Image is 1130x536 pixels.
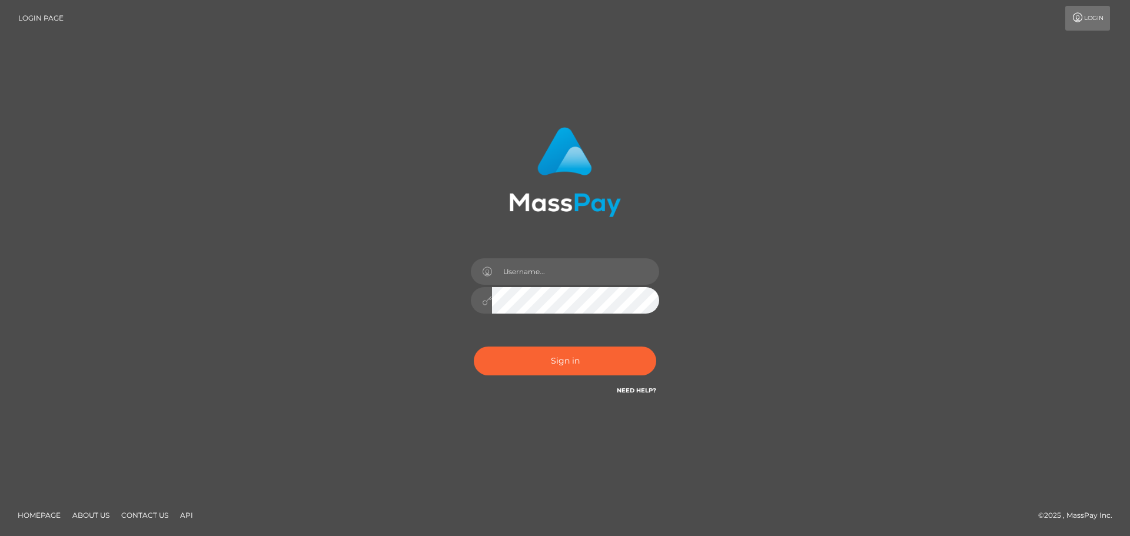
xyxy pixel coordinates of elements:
a: About Us [68,506,114,524]
a: API [175,506,198,524]
div: © 2025 , MassPay Inc. [1038,509,1121,522]
a: Need Help? [617,387,656,394]
a: Login Page [18,6,64,31]
input: Username... [492,258,659,285]
a: Login [1065,6,1110,31]
img: MassPay Login [509,127,621,217]
button: Sign in [474,347,656,375]
a: Contact Us [117,506,173,524]
a: Homepage [13,506,65,524]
